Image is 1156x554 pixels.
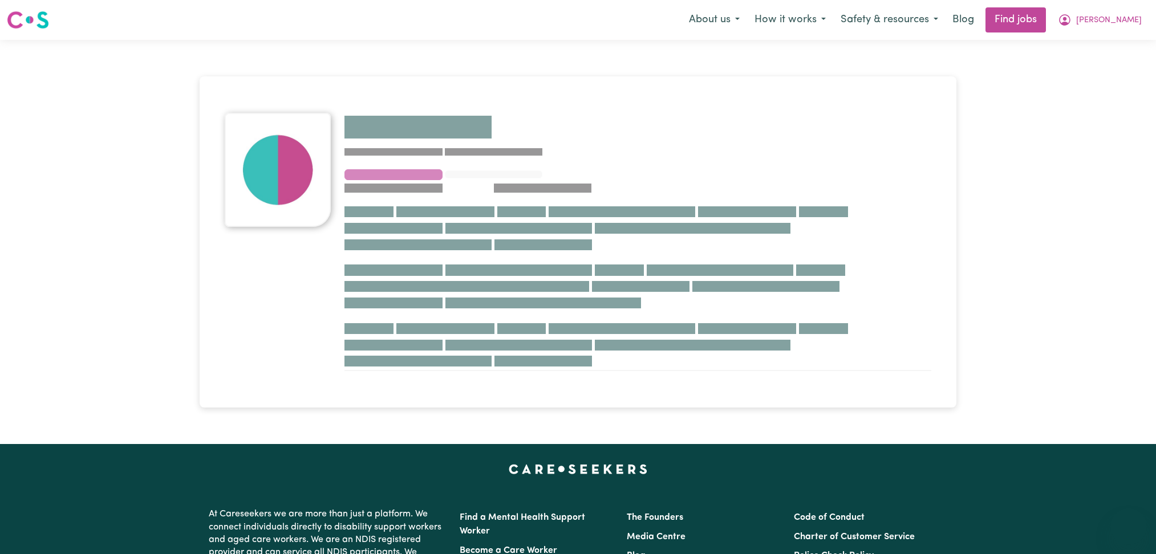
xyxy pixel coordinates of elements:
[1076,14,1142,27] span: [PERSON_NAME]
[833,8,946,32] button: Safety & resources
[1110,508,1147,545] iframe: Button to launch messaging window
[946,7,981,32] a: Blog
[627,513,683,522] a: The Founders
[509,465,647,474] a: Careseekers home page
[985,7,1046,32] a: Find jobs
[747,8,833,32] button: How it works
[7,7,49,33] a: Careseekers logo
[1050,8,1149,32] button: My Account
[460,513,585,536] a: Find a Mental Health Support Worker
[794,532,915,541] a: Charter of Customer Service
[794,513,865,522] a: Code of Conduct
[682,8,747,32] button: About us
[627,532,686,541] a: Media Centre
[7,10,49,30] img: Careseekers logo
